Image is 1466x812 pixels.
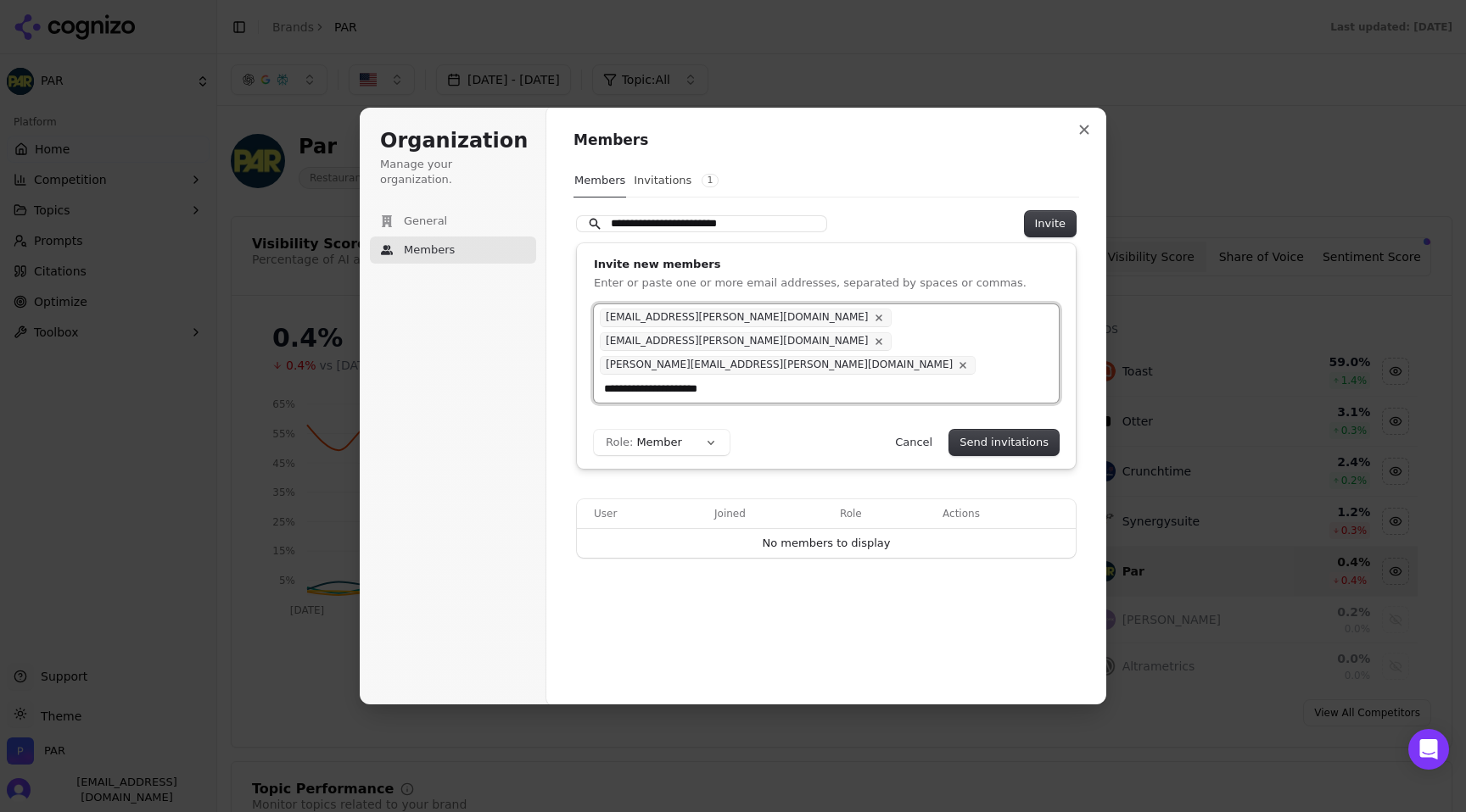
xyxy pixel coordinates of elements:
[380,157,526,187] p: Manage your organization.
[404,214,447,229] span: General
[1408,729,1449,770] div: Open Intercom Messenger
[1069,114,1099,145] button: Close modal
[574,164,626,197] button: Members
[404,242,455,258] span: Members
[833,499,936,528] th: Role
[606,359,953,372] p: [PERSON_NAME][EMAIL_ADDRESS][PERSON_NAME][DOMAIN_NAME]
[949,430,1059,455] button: Send invitations
[606,311,869,325] p: [EMAIL_ADDRESS][PERSON_NAME][DOMAIN_NAME]
[1025,211,1076,236] button: Invite
[936,499,1076,528] th: Actions
[574,131,1079,151] h1: Members
[380,128,526,155] h1: Organization
[577,499,708,528] th: User
[606,335,869,348] p: [EMAIL_ADDRESS][PERSON_NAME][DOMAIN_NAME]
[370,236,536,264] button: Members
[885,430,943,455] button: Cancel
[370,208,536,235] button: General
[702,174,719,187] span: 1
[633,164,719,197] button: Invitations
[577,216,826,231] input: Search
[594,257,1059,272] h1: Invite new members
[708,499,833,528] th: Joined
[594,275,1059,291] p: Enter or paste one or more email addresses, separated by spaces or commas.
[763,536,891,551] p: No members to display
[594,430,730,455] button: Role:Member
